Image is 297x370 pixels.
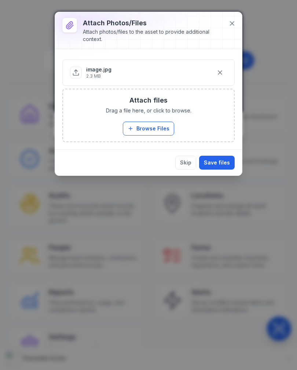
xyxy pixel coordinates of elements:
[86,66,111,73] p: image.jpg
[83,18,223,28] h3: Attach photos/files
[86,73,111,79] p: 2.3 MB
[83,28,223,43] div: Attach photos/files to the asset to provide additional context.
[123,122,174,136] button: Browse Files
[199,156,235,170] button: Save files
[175,156,196,170] button: Skip
[129,95,168,106] h3: Attach files
[106,107,191,114] span: Drag a file here, or click to browse.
